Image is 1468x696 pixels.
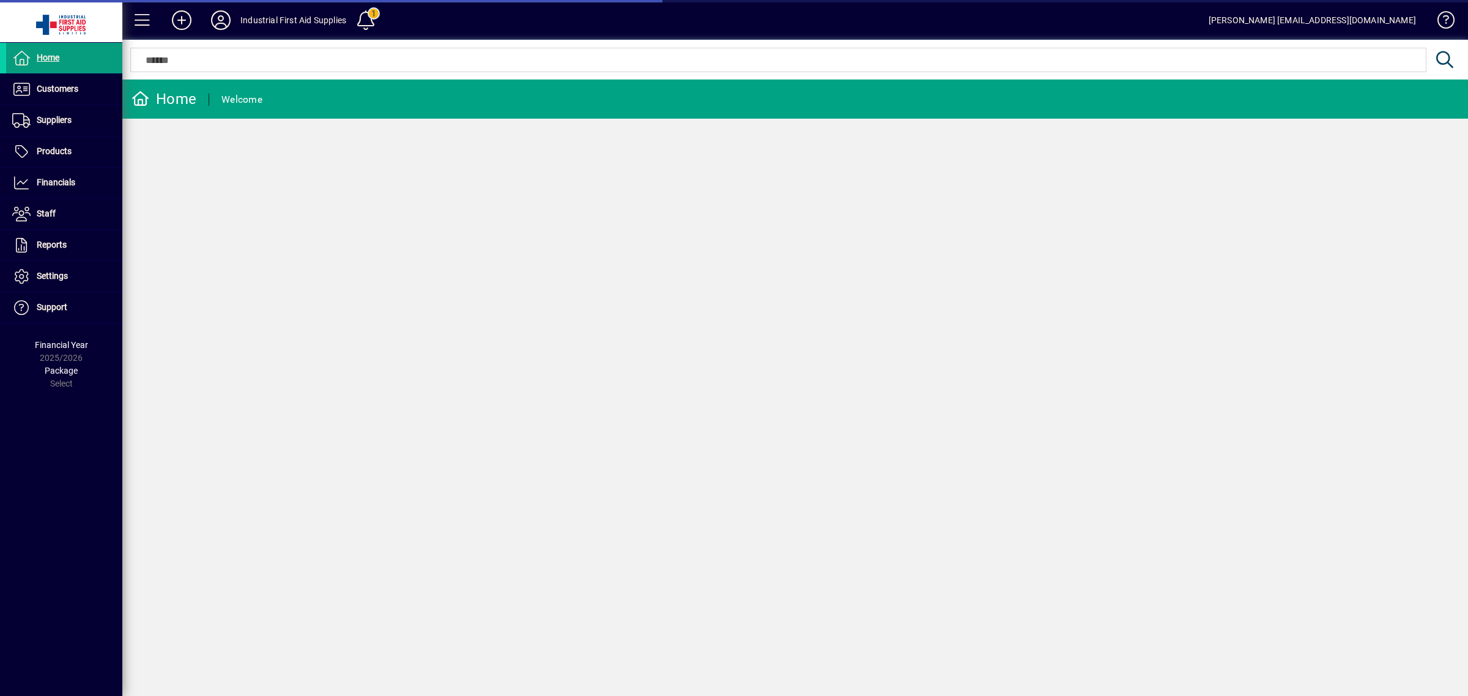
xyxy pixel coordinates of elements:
a: Products [6,136,122,167]
a: Customers [6,74,122,105]
span: Products [37,146,72,156]
span: Customers [37,84,78,94]
span: Staff [37,209,56,218]
a: Suppliers [6,105,122,136]
div: Home [132,89,196,109]
span: Settings [37,271,68,281]
span: Suppliers [37,115,72,125]
span: Financials [37,177,75,187]
span: Financial Year [35,340,88,350]
span: Reports [37,240,67,250]
span: Support [37,302,67,312]
a: Staff [6,199,122,229]
a: Reports [6,230,122,261]
span: Home [37,53,59,62]
div: [PERSON_NAME] [EMAIL_ADDRESS][DOMAIN_NAME] [1209,10,1416,30]
span: Package [45,366,78,376]
a: Financials [6,168,122,198]
div: Welcome [221,90,262,109]
button: Profile [201,9,240,31]
a: Support [6,292,122,323]
a: Knowledge Base [1428,2,1453,42]
div: Industrial First Aid Supplies [240,10,346,30]
a: Settings [6,261,122,292]
button: Add [162,9,201,31]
